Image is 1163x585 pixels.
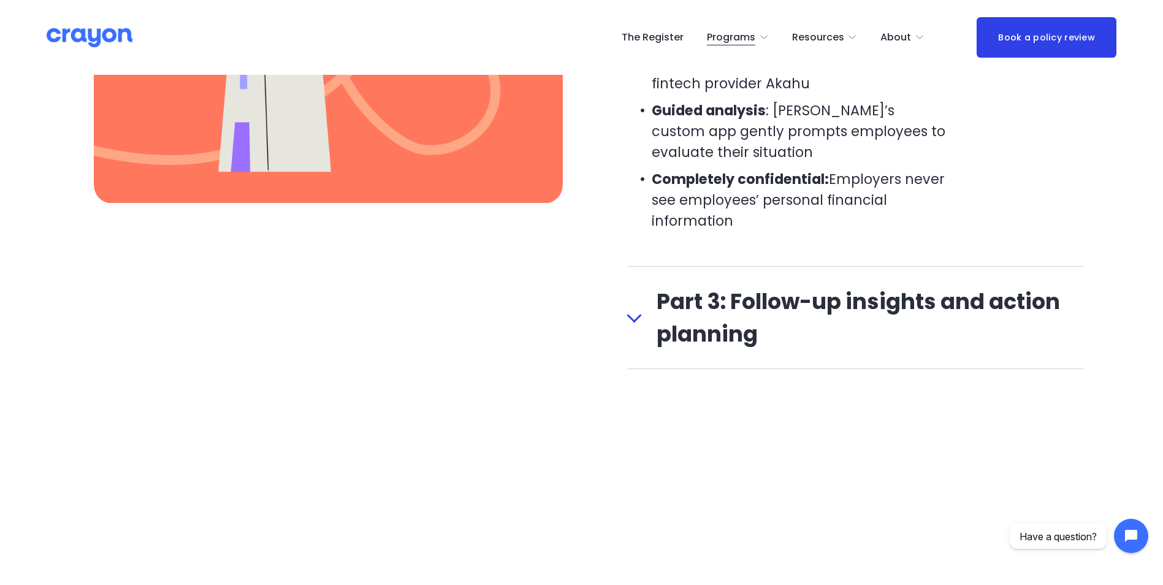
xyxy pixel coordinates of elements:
a: folder dropdown [707,28,769,47]
button: Part 3: Follow-up insights and action planning [627,267,1085,369]
strong: Completely confidential: [652,169,829,189]
span: Resources [792,29,844,47]
a: Book a policy review [977,17,1116,57]
p: : [PERSON_NAME]’s custom app gently prompts employees to evaluate their situation [652,101,947,162]
p: Employers never see employees’ personal financial information [652,169,947,231]
a: folder dropdown [880,28,925,47]
span: About [880,29,911,47]
span: Part 3: Follow-up insights and action planning [642,285,1085,350]
span: Programs [707,29,755,47]
a: folder dropdown [792,28,858,47]
img: Crayon [47,27,132,48]
strong: Guided analysis [652,101,766,120]
a: The Register [622,28,684,47]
